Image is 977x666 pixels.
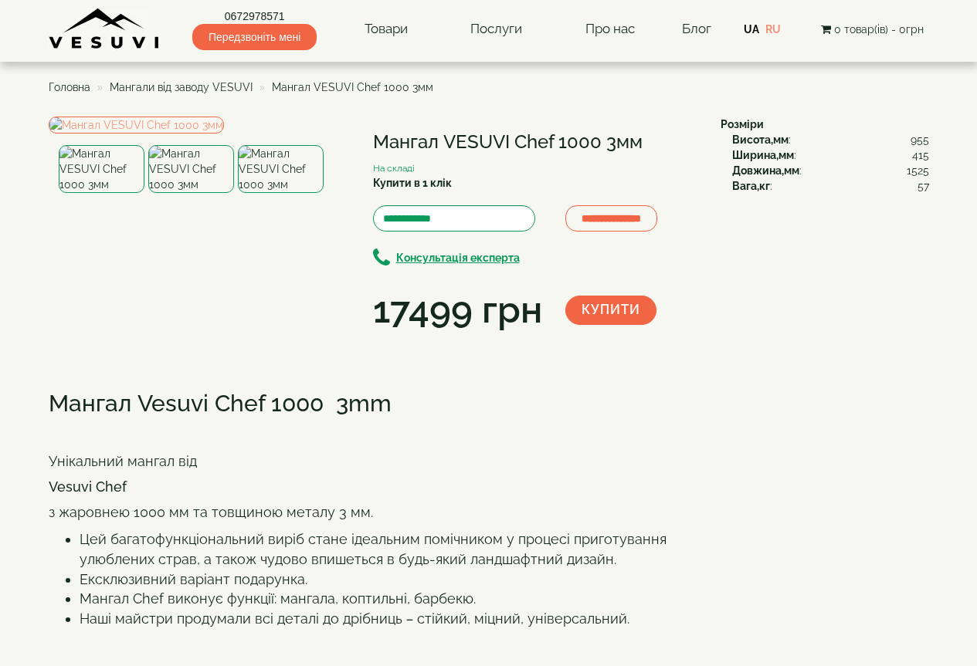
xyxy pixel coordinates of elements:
[238,145,324,193] img: Мангал VESUVI Chef 1000 3мм
[49,390,697,416] h2: Мангал Vesuvi Chef 1000 3mm
[148,145,234,193] img: Мангал VESUVI Chef 1000 3мм
[732,147,929,163] div: :
[732,164,799,177] b: Довжина,мм
[732,178,929,194] div: :
[80,589,697,609] li: Мангал Chef виконує функції: мангала, коптильні, барбекю.
[732,163,929,178] div: :
[911,132,929,147] span: 955
[373,284,542,336] div: 17499 грн
[49,8,161,50] img: Завод VESUVI
[721,118,764,130] b: Розміри
[732,149,794,161] b: Ширина,мм
[744,23,759,35] a: UA
[565,296,656,325] button: Купити
[192,24,317,50] span: Передзвоніть мені
[570,12,650,47] a: Про нас
[455,12,538,47] a: Послуги
[732,132,929,147] div: :
[918,178,929,194] span: 57
[834,23,924,35] span: 0 товар(ів) - 0грн
[682,21,711,36] a: Блог
[192,8,317,24] a: 0672978571
[732,180,770,192] b: Вага,кг
[907,163,929,178] span: 1525
[49,479,697,495] h4: Vesuvi Chef
[110,81,253,93] a: Мангали від заводу VESUVI
[272,81,433,93] span: Мангал VESUVI Chef 1000 3мм
[80,609,697,629] li: Наші майстри продумали всі деталі до дрібниць – стійкий, міцний, універсальний.
[373,175,452,191] label: Купити в 1 клік
[49,451,697,472] p: Унікальний мангал від
[349,12,423,47] a: Товари
[49,117,224,134] img: Мангал VESUVI Chef 1000 3мм
[373,163,415,174] small: На складі
[396,252,520,264] b: Консультація експерта
[49,502,697,522] p: з жаровнею 1000 мм та товщиною металу 3 мм.
[373,132,697,152] h1: Мангал VESUVI Chef 1000 3мм
[80,529,697,569] li: Цей багатофункціональний виріб стане ідеальним помічником у процесі приготування улюблених страв,...
[59,145,144,193] img: Мангал VESUVI Chef 1000 3мм
[816,21,928,38] button: 0 товар(ів) - 0грн
[49,81,90,93] a: Головна
[912,147,929,163] span: 415
[765,23,781,35] a: RU
[732,134,789,146] b: Висота,мм
[80,570,697,590] li: Ексклюзивний варіант подарунка.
